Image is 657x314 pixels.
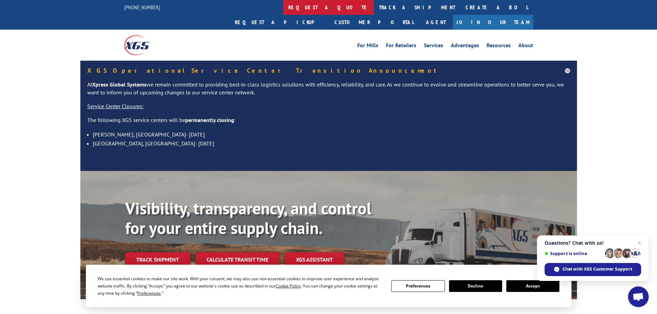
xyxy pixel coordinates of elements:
a: Agent [419,15,453,30]
span: Chat with XGS Customer Support [545,263,641,276]
span: Cookie Policy [276,283,301,289]
a: Calculate transit time [196,252,279,267]
a: Open chat [628,286,649,307]
span: Chat with XGS Customer Support [563,266,632,272]
button: Accept [506,280,559,292]
a: About [518,43,533,50]
b: Visibility, transparency, and control for your entire supply chain. [125,197,371,239]
li: [GEOGRAPHIC_DATA], [GEOGRAPHIC_DATA]- [DATE] [93,139,570,148]
button: Decline [449,280,502,292]
a: [PHONE_NUMBER] [124,4,160,11]
a: Services [424,43,443,50]
u: Service Center Closures: [87,103,143,110]
a: Advantages [451,43,479,50]
button: Preferences [391,280,445,292]
a: XGS ASSISTANT [285,252,344,267]
p: The following XGS service centers will be : [87,116,570,130]
strong: permanently closing [185,117,234,123]
span: Preferences [137,290,161,296]
a: Resources [487,43,511,50]
a: Request a pickup [230,15,329,30]
div: We use essential cookies to make our site work. With your consent, we may also use non-essential ... [98,275,383,297]
a: For Retailers [386,43,416,50]
strong: Xpress Global Systems [92,81,147,88]
div: Cookie Consent Prompt [86,265,571,307]
h5: XGS Operational Service Center Transition Announcement [87,68,570,74]
a: Customer Portal [329,15,419,30]
a: For Mills [357,43,378,50]
a: Join Our Team [453,15,533,30]
span: Questions? Chat with us! [545,240,641,246]
p: At we remain committed to providing best-in-class logistics solutions with efficiency, reliabilit... [87,81,570,103]
li: [PERSON_NAME], [GEOGRAPHIC_DATA]- [DATE] [93,130,570,139]
span: Support is online [545,251,603,256]
a: Track shipment [125,252,190,267]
